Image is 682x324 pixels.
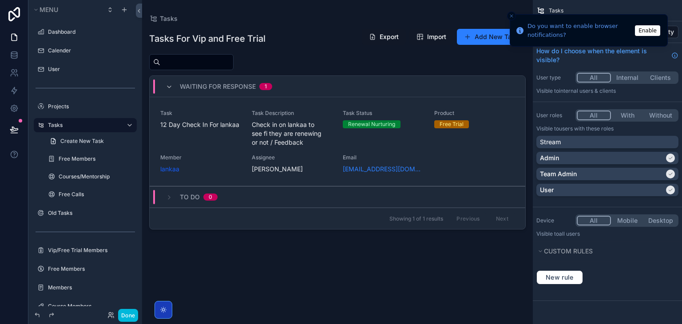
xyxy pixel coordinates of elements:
label: Vip/Free Trial Members [48,247,131,254]
p: Admin [540,154,559,162]
button: Custom rules [536,245,673,257]
span: Waiting For Response [180,82,256,91]
p: Visible to [536,87,678,95]
span: New rule [542,273,577,281]
button: Enable [635,25,660,36]
button: Internal [611,73,644,83]
label: Tasks [48,122,119,129]
label: User type [536,74,572,81]
button: Desktop [644,216,677,225]
p: Visible to [536,230,678,237]
button: Clients [644,73,677,83]
button: Without [644,111,677,120]
button: New rule [536,270,583,284]
button: Menu [32,4,101,16]
div: 0 [209,194,212,201]
a: How do I choose when the element is visible? [536,47,678,64]
p: Visible to [536,125,678,132]
a: Create New Task [44,134,137,148]
button: All [577,73,611,83]
button: All [577,216,611,225]
span: all users [559,230,580,237]
label: Courses/Mentorship [59,173,131,180]
button: Done [118,309,138,322]
label: Free Calls [59,191,131,198]
label: Members [48,284,131,291]
span: Custom rules [544,247,593,255]
label: Old Tasks [48,209,131,217]
p: User [540,186,554,194]
span: To do [180,193,200,202]
label: User [48,66,131,73]
span: Menu [40,6,58,13]
div: 1 [265,83,267,90]
button: With [611,111,644,120]
label: Dashboard [48,28,131,36]
button: Mobile [611,216,644,225]
label: Device [536,217,572,224]
label: User roles [536,112,572,119]
div: Do you want to enable browser notifications? [527,22,632,39]
label: Free Members [59,155,131,162]
p: Stream [540,138,561,146]
label: Free Members [48,265,131,273]
span: Tasks [549,7,563,14]
button: Close toast [507,12,516,20]
p: Team Admin [540,170,577,178]
label: Projects [48,103,131,110]
label: Course Members [48,303,131,310]
span: Users with these roles [559,125,614,132]
button: All [577,111,611,120]
span: Create New Task [60,138,104,145]
label: Calender [48,47,131,54]
span: How do I choose when the element is visible? [536,47,668,64]
span: Showing 1 of 1 results [389,215,443,222]
span: Internal users & clients [559,87,616,94]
